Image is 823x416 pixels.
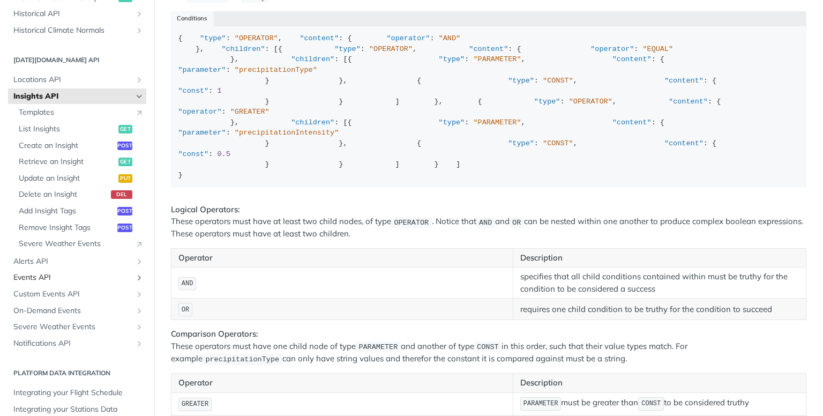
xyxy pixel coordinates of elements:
[523,400,558,407] span: PARAMETER
[8,286,146,302] a: Custom Events APIShow subpages for Custom Events API
[334,45,361,53] span: "type"
[13,75,132,85] span: Locations API
[178,66,226,74] span: "parameter"
[135,108,144,117] i: Link
[612,55,652,63] span: "content"
[13,388,144,398] span: Integrating your Flight Schedule
[171,204,240,214] strong: Logical Operators:
[118,125,132,133] span: get
[182,280,193,287] span: AND
[171,374,513,393] th: Operator
[394,218,429,226] span: OPERATOR
[235,66,317,74] span: "precipitationType"
[135,307,144,315] button: Show subpages for On-Demand Events
[13,9,132,19] span: Historical API
[13,322,132,332] span: Severe Weather Events
[369,45,413,53] span: "OPERATOR"
[13,220,146,236] a: Remove Insight Tagspost
[13,121,146,137] a: List Insightsget
[235,129,339,137] span: "precipitationIntensity"
[8,88,146,105] a: Insights APIHide subpages for Insights API
[569,98,612,106] span: "OPERATOR"
[543,77,573,85] span: "CONST"
[439,34,461,42] span: "AND"
[19,189,108,200] span: Delete an Insight
[182,306,189,314] span: OR
[512,218,521,226] span: OR
[8,72,146,88] a: Locations APIShow subpages for Locations API
[135,290,144,299] button: Show subpages for Custom Events API
[664,77,704,85] span: "content"
[13,154,146,170] a: Retrieve an Insightget
[473,118,521,127] span: "PARAMETER"
[178,129,226,137] span: "parameter"
[8,23,146,39] a: Historical Climate NormalsShow subpages for Historical Climate Normals
[235,34,278,42] span: "OPERATOR"
[8,336,146,352] a: Notifications APIShow subpages for Notifications API
[13,289,132,300] span: Custom Events API
[13,203,146,219] a: Add Insight Tagspost
[358,343,398,351] span: PARAMETER
[513,374,806,393] th: Description
[669,98,708,106] span: "content"
[135,273,144,282] button: Show subpages for Events API
[8,385,146,401] a: Integrating your Flight Schedule
[13,187,146,203] a: Delete an Insightdel
[291,55,334,63] span: "children"
[8,270,146,286] a: Events APIShow subpages for Events API
[19,124,116,135] span: List Insights
[439,118,465,127] span: "type"
[19,107,130,118] span: Templates
[477,343,499,351] span: CONST
[8,254,146,270] a: Alerts APIShow subpages for Alerts API
[13,25,132,36] span: Historical Climate Normals
[117,142,132,150] span: post
[13,91,132,102] span: Insights API
[439,55,465,63] span: "type"
[386,34,430,42] span: "operator"
[19,140,115,151] span: Create an Insight
[135,257,144,266] button: Show subpages for Alerts API
[135,76,144,84] button: Show subpages for Locations API
[534,98,560,106] span: "type"
[8,319,146,335] a: Severe Weather EventsShow subpages for Severe Weather Events
[13,404,144,415] span: Integrating your Stations Data
[19,173,116,184] span: Update an Insight
[178,108,222,116] span: "operator"
[664,139,704,147] span: "content"
[171,328,806,365] p: These operators must have one child node of type and another of type in this order, such that the...
[8,6,146,22] a: Historical APIShow subpages for Historical API
[135,240,144,248] i: Link
[513,248,806,268] th: Description
[19,157,116,167] span: Retrieve an Insight
[135,339,144,348] button: Show subpages for Notifications API
[508,77,534,85] span: "type"
[135,26,144,35] button: Show subpages for Historical Climate Normals
[612,118,652,127] span: "content"
[118,158,132,166] span: get
[217,150,230,158] span: 0.5
[19,206,115,217] span: Add Insight Tags
[135,10,144,18] button: Show subpages for Historical API
[171,204,806,240] p: These operators must have at least two child nodes, of type . Notice that and can be nested withi...
[473,55,521,63] span: "PARAMETER"
[135,92,144,101] button: Hide subpages for Insights API
[513,268,806,299] td: specifies that all child conditions contained within must be truthy for the condition to be consi...
[111,190,132,199] span: del
[543,139,573,147] span: "CONST"
[217,87,221,95] span: 1
[8,368,146,378] h2: Platform DATA integration
[117,224,132,232] span: post
[479,218,492,226] span: AND
[171,248,513,268] th: Operator
[291,118,334,127] span: "children"
[13,170,146,187] a: Update an Insightput
[171,329,258,339] strong: Comparison Operators:
[117,207,132,216] span: post
[19,239,130,249] span: Severe Weather Events
[222,45,265,53] span: "children"
[13,105,146,121] a: TemplatesLink
[13,256,132,267] span: Alerts API
[13,236,146,252] a: Severe Weather EventsLink
[118,174,132,183] span: put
